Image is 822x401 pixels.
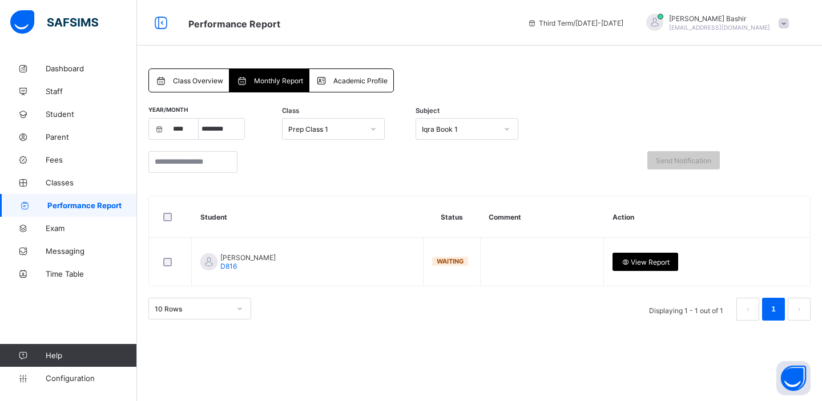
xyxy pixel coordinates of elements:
span: Staff [46,87,137,96]
li: 上一页 [736,298,759,321]
span: session/term information [527,19,623,27]
div: 10 Rows [155,305,230,313]
button: prev page [736,298,759,321]
a: 1 [768,302,779,317]
span: Year/Month [148,106,188,113]
span: Performance Report [47,201,137,210]
span: View Report [621,258,670,266]
span: Classes [46,178,137,187]
div: Prep Class 1 [288,125,364,133]
div: Iqra Book 1 [422,125,497,133]
span: Broadsheet [188,18,280,30]
span: Messaging [46,246,137,256]
span: Fees [46,155,137,164]
button: next page [788,298,811,321]
th: Action [604,196,811,238]
span: Dashboard [46,64,137,73]
span: [PERSON_NAME] Bashir [669,14,770,23]
span: Class Overview [173,76,223,85]
span: Monthly Report [254,76,303,85]
span: [PERSON_NAME] [220,253,276,270]
span: Exam [46,224,137,233]
th: Status [423,196,480,238]
span: Student [46,110,137,119]
th: Comment [480,196,603,238]
span: Time Table [46,269,137,278]
li: Displaying 1 - 1 out of 1 [640,298,732,321]
span: Configuration [46,374,136,383]
span: [EMAIL_ADDRESS][DOMAIN_NAME] [669,24,770,31]
th: Student [192,196,424,238]
span: Send Notification [656,156,711,165]
li: 1 [762,298,785,321]
button: Open asap [776,361,811,395]
div: HamidBashir [635,14,795,33]
li: 下一页 [788,298,811,321]
span: Parent [46,132,137,141]
span: Academic Profile [333,76,388,85]
span: Class [282,107,299,115]
img: safsims [10,10,98,34]
span: Subject [416,107,440,115]
span: D816 [220,262,237,270]
span: Waiting [437,257,464,265]
span: Help [46,351,136,360]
